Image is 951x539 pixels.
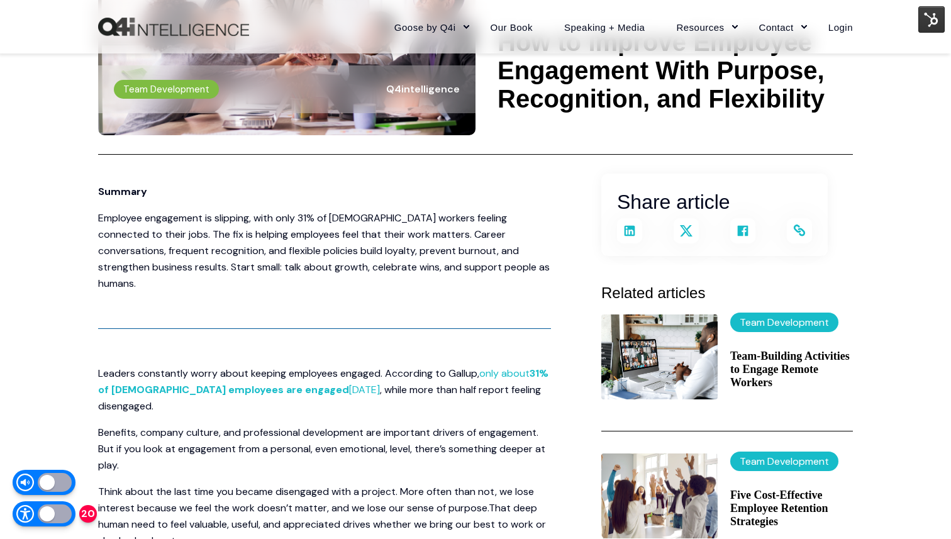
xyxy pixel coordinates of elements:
a: Team-Building Activities to Engage Remote Workers [730,350,853,389]
img: Without a water cooler to stand near, your remote team may find it difficult to create a virtual ... [601,314,718,399]
a: Five Cost-Effective Employee Retention Strategies [730,489,853,528]
h1: How to Improve Employee Engagement With Purpose, Recognition, and Flexibility [498,28,853,113]
span: Leaders constantly worry about keeping employees engaged. According to Gallup, [98,367,479,380]
a: only about [479,367,530,380]
span: Employee engagement is slipping, with only 31% of [DEMOGRAPHIC_DATA] workers feeling connected to... [98,211,507,241]
img: HubSpot Tools Menu Toggle [918,6,945,33]
label: Team Development [730,452,838,471]
label: Team Development [730,313,838,332]
label: Team Development [114,80,219,99]
span: is helping employees feel that their work matters. Career conversations, frequent recognition, an... [98,228,550,290]
h3: Related articles [601,281,853,305]
span: , while more than half report feeling disengaged. [98,383,541,413]
span: Benefits, company culture, and professional development are important drivers of engagement. But ... [98,426,545,472]
a: Back to Home [98,18,249,36]
img: A group of people celebrating with their hands in the air [601,453,718,538]
h2: Share article [617,186,812,218]
a: [DATE] [349,383,380,396]
span: Summary [98,185,147,198]
span: Q4intelligence [386,82,460,96]
span: Think about the last time you became disengaged with a project. More often than not, we lose inte... [98,485,534,514]
a: 31% of [DEMOGRAPHIC_DATA] employees are engaged [98,367,548,396]
img: Q4intelligence, LLC logo [98,18,249,36]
